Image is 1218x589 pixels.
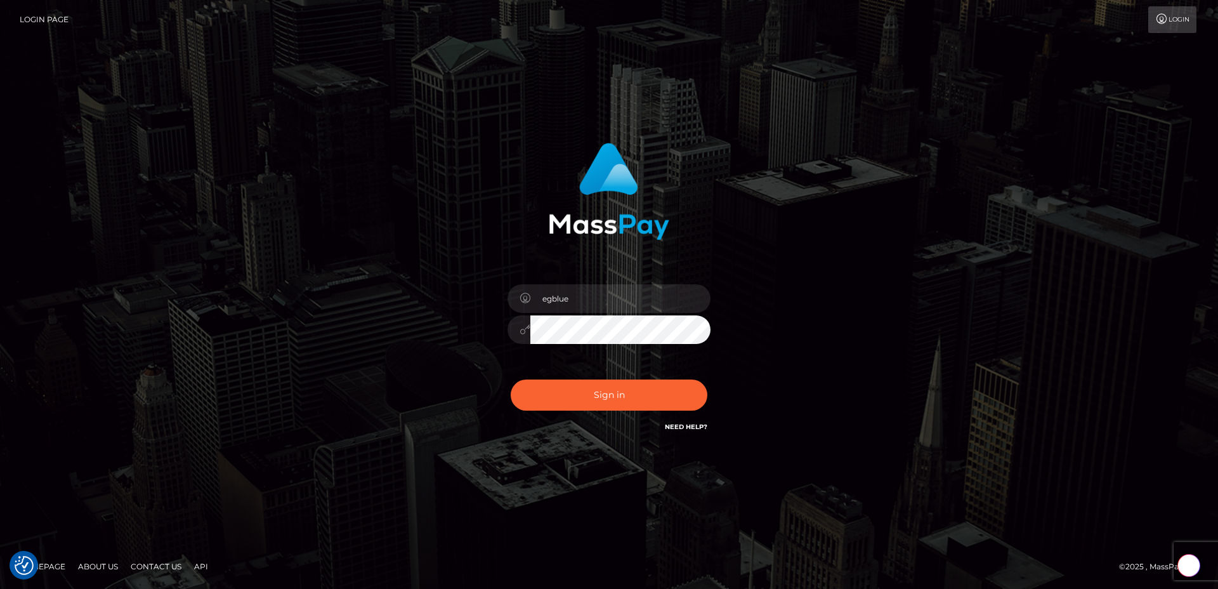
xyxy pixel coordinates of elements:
a: About Us [73,557,123,576]
button: Sign in [511,380,707,411]
a: Contact Us [126,557,187,576]
img: MassPay Login [549,143,669,240]
input: Username... [530,284,710,313]
button: Consent Preferences [15,556,34,575]
div: © 2025 , MassPay Inc. [1119,560,1208,574]
a: Need Help? [665,423,707,431]
a: Login [1148,6,1196,33]
a: Login Page [20,6,69,33]
img: Revisit consent button [15,556,34,575]
a: Homepage [14,557,70,576]
a: API [189,557,213,576]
